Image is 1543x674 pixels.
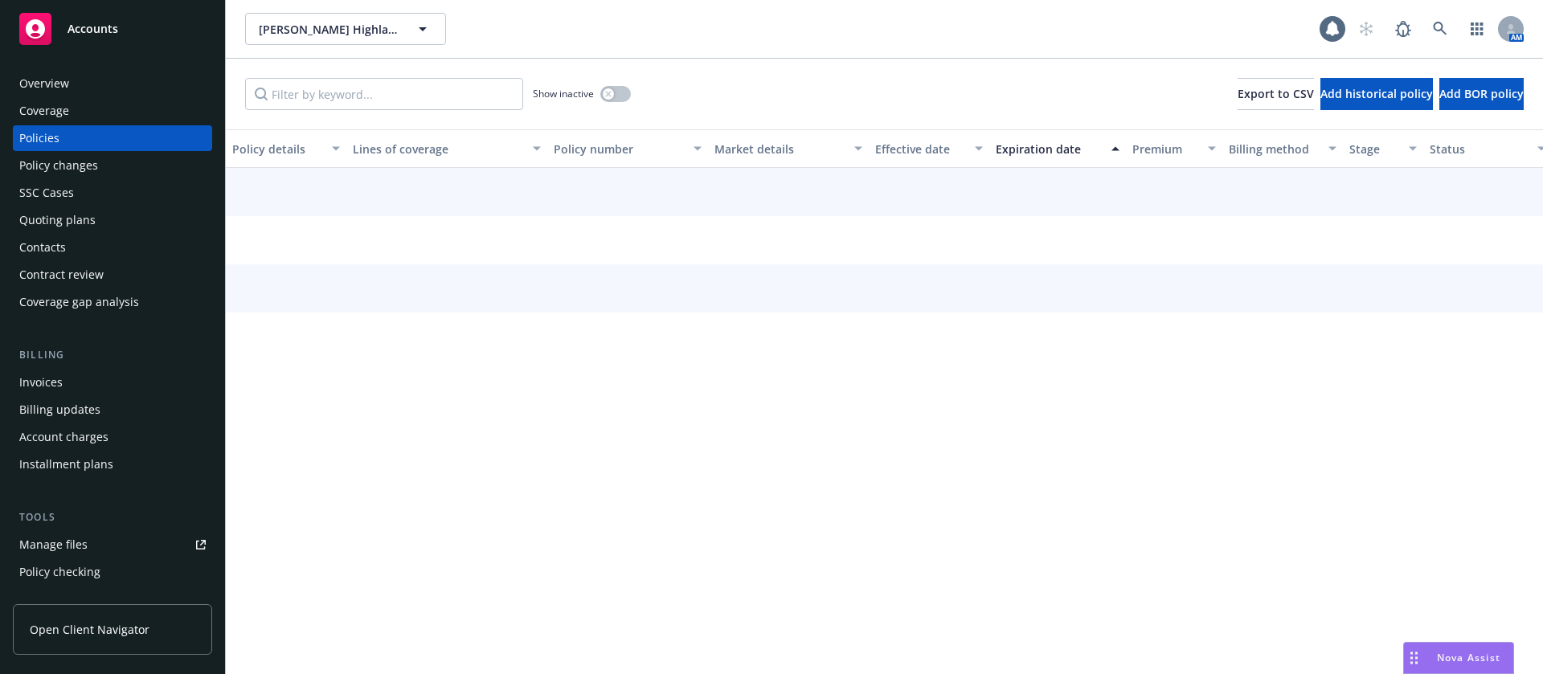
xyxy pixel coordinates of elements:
[13,235,212,260] a: Contacts
[19,424,108,450] div: Account charges
[13,370,212,395] a: Invoices
[13,180,212,206] a: SSC Cases
[13,532,212,558] a: Manage files
[1403,642,1514,674] button: Nova Assist
[13,153,212,178] a: Policy changes
[19,370,63,395] div: Invoices
[259,21,398,38] span: [PERSON_NAME] Highland LLC
[1238,78,1314,110] button: Export to CSV
[19,397,100,423] div: Billing updates
[226,129,346,168] button: Policy details
[232,141,322,157] div: Policy details
[1350,13,1382,45] a: Start snowing
[19,235,66,260] div: Contacts
[1439,78,1524,110] button: Add BOR policy
[19,559,100,585] div: Policy checking
[1320,86,1433,101] span: Add historical policy
[996,141,1102,157] div: Expiration date
[1126,129,1222,168] button: Premium
[13,424,212,450] a: Account charges
[714,141,845,157] div: Market details
[13,98,212,124] a: Coverage
[19,207,96,233] div: Quoting plans
[533,87,594,100] span: Show inactive
[245,13,446,45] button: [PERSON_NAME] Highland LLC
[13,509,212,525] div: Tools
[875,141,965,157] div: Effective date
[353,141,523,157] div: Lines of coverage
[1430,141,1528,157] div: Status
[19,451,113,477] div: Installment plans
[13,262,212,288] a: Contract review
[1343,129,1423,168] button: Stage
[13,289,212,315] a: Coverage gap analysis
[1404,643,1424,673] div: Drag to move
[1222,129,1343,168] button: Billing method
[13,207,212,233] a: Quoting plans
[1320,78,1433,110] button: Add historical policy
[989,129,1126,168] button: Expiration date
[708,129,869,168] button: Market details
[13,125,212,151] a: Policies
[1387,13,1419,45] a: Report a Bug
[13,347,212,363] div: Billing
[554,141,684,157] div: Policy number
[19,262,104,288] div: Contract review
[869,129,989,168] button: Effective date
[1132,141,1198,157] div: Premium
[547,129,708,168] button: Policy number
[19,125,59,151] div: Policies
[13,559,212,585] a: Policy checking
[1349,141,1399,157] div: Stage
[19,71,69,96] div: Overview
[13,451,212,477] a: Installment plans
[19,153,98,178] div: Policy changes
[13,71,212,96] a: Overview
[13,6,212,51] a: Accounts
[1424,13,1456,45] a: Search
[1437,651,1500,664] span: Nova Assist
[245,78,523,110] input: Filter by keyword...
[13,397,212,423] a: Billing updates
[1229,141,1319,157] div: Billing method
[19,98,69,124] div: Coverage
[13,586,212,612] a: Manage exposures
[1439,86,1524,101] span: Add BOR policy
[19,586,121,612] div: Manage exposures
[19,532,88,558] div: Manage files
[19,180,74,206] div: SSC Cases
[346,129,547,168] button: Lines of coverage
[19,289,139,315] div: Coverage gap analysis
[1461,13,1493,45] a: Switch app
[68,22,118,35] span: Accounts
[30,621,149,638] span: Open Client Navigator
[1238,86,1314,101] span: Export to CSV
